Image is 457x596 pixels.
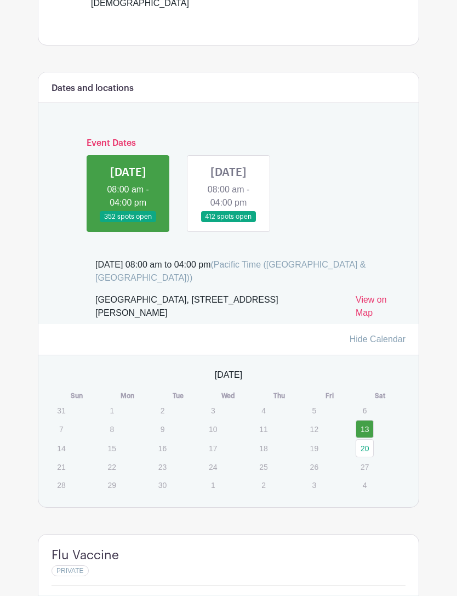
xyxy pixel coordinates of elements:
[52,548,119,563] h4: Flu Vaccine
[356,439,374,457] a: 20
[305,476,323,493] p: 3
[102,476,121,493] p: 29
[356,402,374,419] p: 6
[355,390,405,401] th: Sat
[153,402,172,419] p: 2
[254,390,304,401] th: Thu
[215,368,242,382] span: [DATE]
[204,458,222,475] p: 24
[52,458,70,475] p: 21
[102,402,121,419] p: 1
[153,390,203,401] th: Tue
[254,440,272,457] p: 18
[254,402,272,419] p: 4
[304,390,355,401] th: Fri
[254,458,272,475] p: 25
[305,421,323,438] p: 12
[204,402,222,419] p: 3
[153,458,172,475] p: 23
[204,421,222,438] p: 10
[102,440,121,457] p: 15
[254,421,272,438] p: 11
[52,390,102,401] th: Sun
[356,420,374,438] a: 13
[153,440,172,457] p: 16
[305,458,323,475] p: 26
[102,421,121,438] p: 8
[52,440,70,457] p: 14
[52,476,70,493] p: 28
[102,458,121,475] p: 22
[95,258,405,285] div: [DATE] 08:00 am to 04:00 pm
[356,293,405,324] a: View on Map
[204,440,222,457] p: 17
[356,476,374,493] p: 4
[254,476,272,493] p: 2
[203,390,254,401] th: Wed
[52,421,70,438] p: 7
[78,138,379,149] h6: Event Dates
[350,334,405,344] a: Hide Calendar
[52,402,70,419] p: 31
[153,476,172,493] p: 30
[305,402,323,419] p: 5
[102,390,152,401] th: Mon
[153,421,172,438] p: 9
[56,567,84,575] span: PRIVATE
[95,260,366,282] span: (Pacific Time ([GEOGRAPHIC_DATA] & [GEOGRAPHIC_DATA]))
[52,83,134,94] h6: Dates and locations
[356,458,374,475] p: 27
[204,476,222,493] p: 1
[305,440,323,457] p: 19
[95,293,347,324] div: [GEOGRAPHIC_DATA], [STREET_ADDRESS][PERSON_NAME]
